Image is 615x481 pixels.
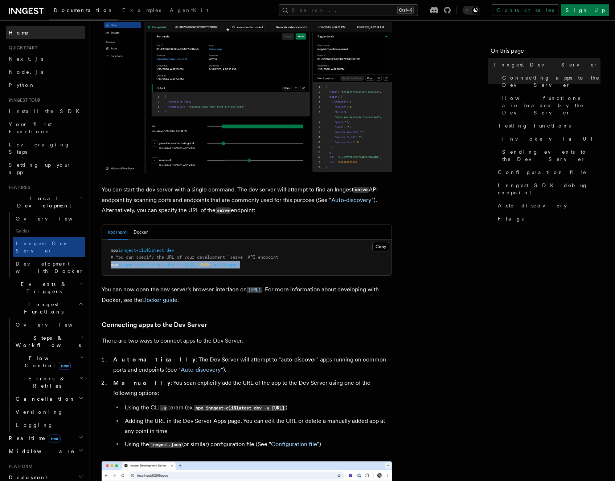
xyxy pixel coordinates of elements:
[49,2,118,20] a: Documentation
[13,355,80,369] span: Flow Control
[9,162,71,175] span: Setting up your app
[9,142,70,155] span: Leveraging Steps
[16,422,53,428] span: Logging
[495,179,600,199] a: Inngest SDK debug endpoint
[13,419,85,432] a: Logging
[6,212,85,278] div: Local Development
[6,26,85,39] a: Home
[113,379,171,386] strong: Manually
[102,320,207,330] a: Connecting apps to the Dev Server
[397,7,414,14] kbd: Ctrl+K
[6,138,85,158] a: Leveraging Steps
[111,248,118,253] span: npx
[498,215,524,222] span: Flags
[502,148,600,163] span: Sending events to the Dev Server
[372,242,389,251] button: Copy
[495,212,600,225] a: Flags
[6,318,85,432] div: Inngest Functions
[9,56,43,62] span: Next.js
[177,262,182,267] span: -u
[102,284,392,305] p: You can now open the dev server's browser interface on . For more information about developing wi...
[498,169,587,176] span: Configuration file
[247,286,262,293] a: [URL]
[13,352,85,372] button: Flow Controlnew
[6,445,85,458] button: Middleware
[9,69,43,75] span: Node.js
[118,248,164,253] span: inngest-cli@latest
[149,442,182,448] code: inngest.json
[6,432,85,445] button: Realtimenew
[271,441,317,448] a: Configuration file
[13,372,85,392] button: Errors & Retries
[16,261,84,274] span: Development with Docker
[502,135,599,142] span: Invoke via UI
[118,262,164,267] span: inngest-cli@latest
[167,248,174,253] span: dev
[134,225,148,240] button: Docker
[499,145,600,166] a: Sending events to the Dev Server
[13,405,85,419] a: Versioning
[6,97,41,103] span: Inngest tour
[9,29,29,36] span: Home
[6,280,79,295] span: Events & Triggers
[499,71,600,92] a: Connecting apps to the Dev Server
[123,439,392,450] li: Using the (or similar) configuration file (See " ")
[6,474,48,481] span: Deployment
[113,356,196,363] strong: Automatically
[6,278,85,298] button: Events & Triggers
[498,202,567,209] span: Auto-discovery
[16,240,78,254] span: Inngest Dev Server
[331,197,372,203] a: Auto-discovery
[6,192,85,212] button: Local Development
[111,355,392,375] li: : The Dev Server will attempt to "auto-discover" apps running on common ports and endpoints (See ...
[13,392,85,405] button: Cancellation
[6,185,30,190] span: Features
[118,2,165,20] a: Examples
[491,58,600,71] a: Inngest Dev Server
[279,4,418,16] button: Search...Ctrl+K
[111,262,118,267] span: npx
[491,47,600,58] h4: On this page
[123,403,392,413] li: Using the CLI param (ex. )
[108,225,128,240] button: npx (npm)
[495,166,600,179] a: Configuration file
[111,378,392,450] li: : You scan explicitly add the URL of the app to the Dev Server using one of the following options:
[9,121,52,134] span: Your first Functions
[54,7,114,13] span: Documentation
[16,216,90,222] span: Overview
[499,92,600,119] a: How functions are loaded by the Dev Server
[200,262,210,267] span: 3000
[13,318,85,331] a: Overview
[13,225,85,237] span: Guides
[184,262,200,267] span: [URL]:
[6,45,37,51] span: Quick start
[16,409,63,415] span: Versioning
[165,2,213,20] a: AgentKit
[111,255,278,260] span: # You can specify the URL of your development `serve` API endpoint
[502,74,600,89] span: Connecting apps to the Dev Server
[6,464,33,469] span: Platform
[170,7,208,13] span: AgentKit
[160,405,167,411] code: -u
[181,366,221,373] a: Auto-discovery
[210,262,240,267] span: /api/inngest
[6,52,85,65] a: Next.js
[495,119,600,132] a: Testing functions
[59,362,71,370] span: new
[122,7,161,13] span: Examples
[216,207,231,214] code: serve
[13,375,79,389] span: Errors & Retries
[6,65,85,78] a: Node.js
[142,296,177,303] a: Docker guide
[13,257,85,278] a: Development with Docker
[167,262,174,267] span: dev
[561,4,609,16] a: Sign Up
[13,237,85,257] a: Inngest Dev Server
[6,158,85,179] a: Setting up your app
[6,301,78,315] span: Inngest Functions
[463,6,480,15] button: Toggle dark mode
[498,122,571,129] span: Testing functions
[16,322,90,328] span: Overview
[6,118,85,138] a: Your first Functions
[123,416,392,436] li: Adding the URL in the Dev Server Apps page. You can edit the URL or delete a manually added app a...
